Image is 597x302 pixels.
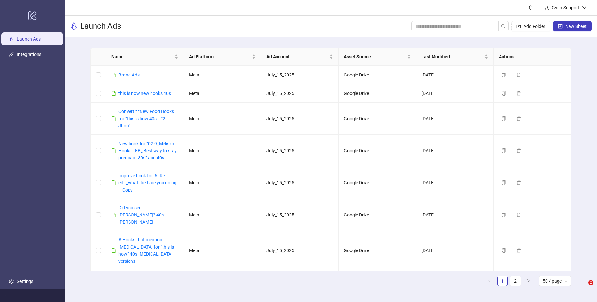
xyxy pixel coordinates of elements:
[17,279,33,284] a: Settings
[416,66,494,84] td: [DATE]
[118,72,140,77] a: Brand Ads
[339,199,416,231] td: Google Drive
[543,276,568,286] span: 50 / page
[339,66,416,84] td: Google Drive
[511,276,520,286] a: 2
[416,48,494,66] th: Last Modified
[184,135,261,167] td: Meta
[416,84,494,103] td: [DATE]
[497,276,508,286] li: 1
[339,103,416,135] td: Google Drive
[523,276,534,286] button: right
[526,279,530,283] span: right
[184,167,261,199] td: Meta
[549,4,582,11] div: Gyna Support
[510,276,521,286] li: 2
[553,21,592,31] button: New Sheet
[261,231,339,270] td: July_15_2025
[261,103,339,135] td: July_15_2025
[588,280,593,285] span: 2
[545,6,549,10] span: user
[5,293,10,298] span: menu-fold
[416,270,494,295] td: [DATE]
[558,24,563,29] span: plus-square
[184,66,261,84] td: Meta
[261,199,339,231] td: July_15_2025
[523,276,534,286] li: Next Page
[498,276,507,286] a: 1
[501,248,506,253] span: copy
[488,279,491,283] span: left
[184,270,261,295] td: Meta
[184,199,261,231] td: Meta
[111,213,116,217] span: file
[17,36,41,41] a: Launch Ads
[416,199,494,231] td: [DATE]
[582,6,587,10] span: down
[516,248,521,253] span: delete
[539,276,571,286] div: Page Size
[339,135,416,167] td: Google Drive
[118,109,174,128] a: Convert “ “New Food Hooks for “this is how 40s - #2 - Jhon”
[118,141,177,160] a: New hook for “02.9_Melisza Hooks FEB_ Best way to stay pregnant 30s” and 40s
[516,213,521,217] span: delete
[565,24,587,29] span: New Sheet
[261,48,339,66] th: Ad Account
[501,213,506,217] span: copy
[118,237,174,264] a: # Hooks that mention [MEDICAL_DATA] for “this is how” 40s [MEDICAL_DATA] versions
[516,73,521,77] span: delete
[516,180,521,185] span: delete
[339,167,416,199] td: Google Drive
[501,116,506,121] span: copy
[501,73,506,77] span: copy
[118,173,178,192] a: Improve hook for: 6. Re edit_what the f are you doing- – Copy
[184,84,261,103] td: Meta
[189,53,251,60] span: Ad Platform
[516,148,521,153] span: delete
[484,276,495,286] li: Previous Page
[501,91,506,96] span: copy
[111,53,173,60] span: Name
[111,91,116,96] span: file
[261,66,339,84] td: July_15_2025
[111,180,116,185] span: file
[494,48,571,66] th: Actions
[416,103,494,135] td: [DATE]
[416,231,494,270] td: [DATE]
[501,148,506,153] span: copy
[111,73,116,77] span: file
[111,148,116,153] span: file
[184,103,261,135] td: Meta
[511,21,550,31] button: Add Folder
[339,84,416,103] td: Google Drive
[70,22,78,30] span: rocket
[17,52,41,57] a: Integrations
[422,53,483,60] span: Last Modified
[516,91,521,96] span: delete
[339,270,416,295] td: Google Drive
[516,116,521,121] span: delete
[501,180,506,185] span: copy
[184,48,261,66] th: Ad Platform
[111,248,116,253] span: file
[484,276,495,286] button: left
[106,48,184,66] th: Name
[111,116,116,121] span: file
[261,135,339,167] td: July_15_2025
[516,24,521,29] span: folder-add
[344,53,405,60] span: Asset Source
[118,91,171,96] a: this is now new hooks 40s
[528,5,533,10] span: bell
[339,48,416,66] th: Asset Source
[339,231,416,270] td: Google Drive
[575,280,591,296] iframe: Intercom live chat
[261,167,339,199] td: July_15_2025
[80,21,121,31] h3: Launch Ads
[416,135,494,167] td: [DATE]
[501,24,506,29] span: search
[118,205,166,225] a: Did you see [PERSON_NAME]? 40s - [PERSON_NAME]
[416,167,494,199] td: [DATE]
[184,231,261,270] td: Meta
[524,24,545,29] span: Add Folder
[261,84,339,103] td: July_15_2025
